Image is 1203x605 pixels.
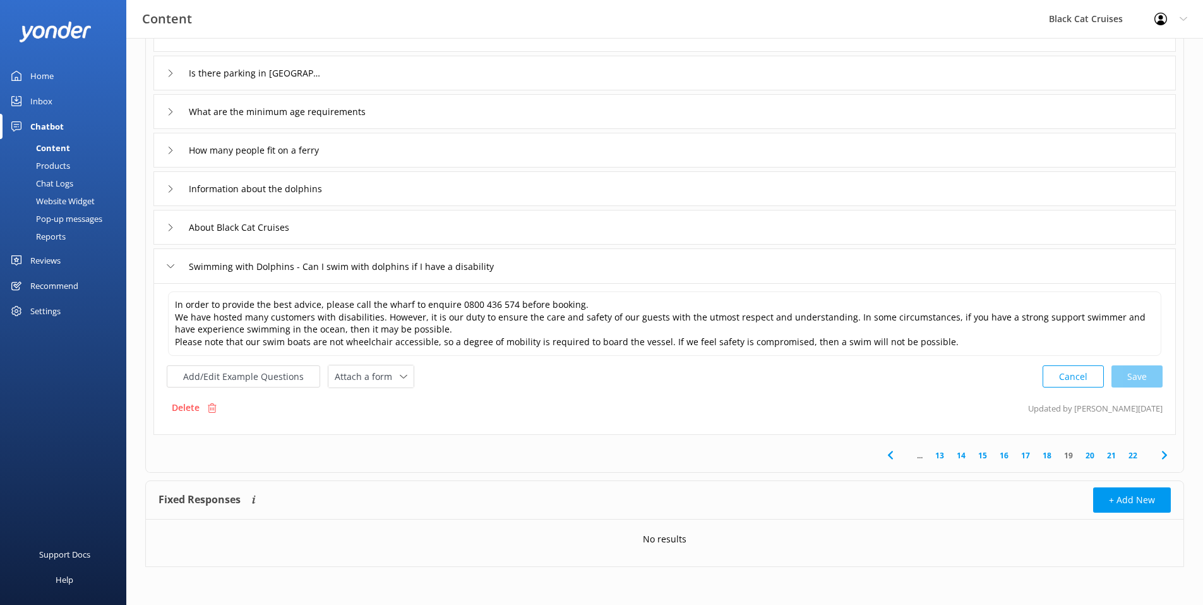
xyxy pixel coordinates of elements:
[30,273,78,298] div: Recommend
[8,210,102,228] div: Pop-up messages
[911,449,929,461] span: ...
[993,449,1015,461] a: 16
[8,174,126,192] a: Chat Logs
[56,567,73,592] div: Help
[30,298,61,324] div: Settings
[1093,487,1171,513] button: + Add New
[8,228,126,245] a: Reports
[1036,449,1058,461] a: 18
[643,532,686,546] p: No results
[19,21,92,42] img: yonder-white-logo.png
[1101,449,1122,461] a: 21
[1028,396,1163,420] p: Updated by [PERSON_NAME] [DATE]
[167,365,320,388] button: Add/Edit Example Questions
[8,192,95,210] div: Website Widget
[950,449,972,461] a: 14
[8,192,126,210] a: Website Widget
[1079,449,1101,461] a: 20
[30,63,54,89] div: Home
[8,139,126,157] a: Content
[30,248,61,273] div: Reviews
[8,174,73,192] div: Chat Logs
[1015,449,1036,461] a: 17
[8,228,66,245] div: Reports
[8,157,70,174] div: Products
[335,370,400,384] span: Attach a form
[142,9,192,29] h3: Content
[159,487,241,513] h4: Fixed Responses
[1122,449,1144,461] a: 22
[39,542,90,567] div: Support Docs
[172,401,200,415] p: Delete
[8,157,126,174] a: Products
[8,139,70,157] div: Content
[929,449,950,461] a: 13
[1058,449,1079,461] a: 19
[1043,365,1104,388] button: Cancel
[972,449,993,461] a: 15
[30,89,52,114] div: Inbox
[168,291,1161,356] textarea: In order to provide the best advice, please call the wharf to enquire 0800 436 574 before booking...
[30,114,64,139] div: Chatbot
[8,210,126,228] a: Pop-up messages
